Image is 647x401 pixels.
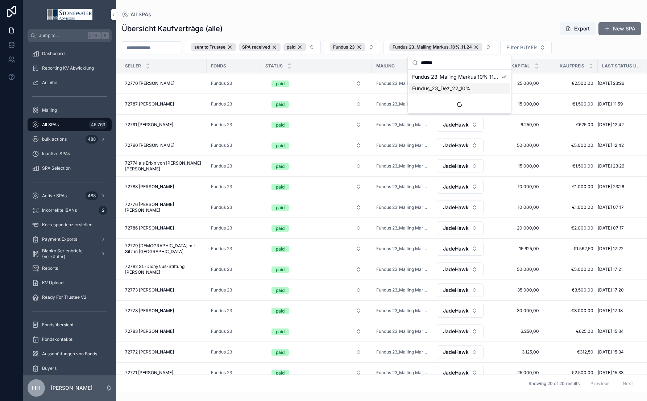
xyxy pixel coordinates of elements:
[265,118,368,132] a: Select Button
[376,80,428,86] a: Fundus 23_Mailing Markus_10%_11.24
[276,142,285,149] div: paid
[211,184,232,190] a: Fundus 23
[333,44,355,50] span: Fundus 23
[493,308,539,314] a: 30.000,00
[598,246,647,252] a: [DATE] 17:22
[493,122,539,128] a: 6.250,00
[376,266,428,272] a: Fundus 23_Mailing Markus_10%_11.24
[393,44,472,50] span: Fundus 23_Mailing Markus_10%_11.24
[376,184,428,190] a: Fundus 23_Mailing Markus_10%_11.24
[376,163,428,169] a: Fundus 23_Mailing Markus_10%_11.24
[548,246,593,252] a: €1.562,50
[443,245,469,252] span: JadeHawk
[125,225,202,231] a: 72786 [PERSON_NAME]
[376,204,428,210] a: Fundus 23_Mailing Markus_10%_11.24
[28,204,112,217] a: Inkorrekte IBANs2
[28,189,112,202] a: Active SPAs488
[437,200,484,214] button: Select Button
[493,246,539,252] a: 15.625,00
[376,122,428,128] a: Fundus 23_Mailing Markus_10%_11.24
[443,224,469,232] span: JadeHawk
[266,284,367,297] button: Select Button
[265,221,368,235] a: Select Button
[548,163,593,169] span: €1.500,00
[266,77,367,90] button: Select Button
[42,236,77,242] span: Payment Exports
[125,243,202,255] span: 72779 [DEMOGRAPHIC_DATA] mit Sitz in [GEOGRAPHIC_DATA]
[443,162,469,170] span: JadeHawk
[265,180,368,194] a: Select Button
[376,287,428,293] a: Fundus 23_Mailing Markus_10%_11.24
[493,163,539,169] a: 15.000,00
[211,266,257,272] a: Fundus 23
[211,246,257,252] a: Fundus 23
[42,122,59,128] span: All SPAs
[598,22,641,35] a: New SPA
[211,225,232,231] a: Fundus 23
[28,118,112,131] a: All SPAs45.763
[28,218,112,231] a: Korrespondenz erstellen
[211,101,232,107] a: Fundus 23
[276,308,285,314] div: paid
[191,43,236,51] div: sent to Trustee
[276,122,285,128] div: paid
[28,104,112,117] a: Mailing
[598,287,624,293] span: [DATE] 17:20
[125,80,174,86] span: 72770 [PERSON_NAME]
[412,85,470,92] span: Fundus_23_Dez_22_10%
[598,246,623,252] span: [DATE] 17:22
[437,304,484,318] button: Select Button
[548,287,593,293] a: €3.500,00
[211,184,257,190] a: Fundus 23
[42,294,86,300] span: Ready For Trustee V2
[125,202,202,213] a: 72776 [PERSON_NAME] [PERSON_NAME]
[598,266,623,272] span: [DATE] 17:21
[125,101,174,107] span: 72787 [PERSON_NAME]
[265,77,368,90] a: Select Button
[436,262,484,277] a: Select Button
[125,308,174,314] span: 72778 [PERSON_NAME]
[266,201,367,214] button: Select Button
[548,225,593,231] span: €2.000,00
[39,33,85,38] span: Jump to...
[125,142,202,148] a: 72790 [PERSON_NAME]
[598,225,624,231] span: [DATE] 07:17
[548,184,593,190] span: €1.000,00
[493,225,539,231] a: 20.000,00
[28,62,112,75] a: Reporting KV Abwicklung
[437,242,484,256] button: Select Button
[443,266,469,273] span: JadeHawk
[506,44,537,51] span: Filter BUYER
[598,308,623,314] span: [DATE] 17:18
[125,225,174,231] span: 72786 [PERSON_NAME]
[42,193,67,199] span: Active SPAs
[276,225,285,232] div: paid
[125,122,202,128] a: 72791 [PERSON_NAME]
[436,159,484,173] a: Select Button
[376,142,428,148] a: Fundus 23_Mailing Markus_10%_11.24
[266,180,367,193] button: Select Button
[266,263,367,276] button: Select Button
[493,287,539,293] a: 35.000,00
[276,184,285,190] div: paid
[330,43,365,51] button: Unselect 111
[548,308,593,314] a: €3.000,00
[211,142,232,148] span: Fundus 23
[191,43,236,51] button: Unselect SENT_TO_TRUSTEE
[211,80,232,86] a: Fundus 23
[493,80,539,86] a: 25.000,00
[376,225,428,231] span: Fundus 23_Mailing Markus_10%_11.24
[443,121,469,128] span: JadeHawk
[436,200,484,215] a: Select Button
[239,43,281,51] div: SPA received
[265,283,368,297] a: Select Button
[42,222,92,228] span: Korrespondenz erstellen
[443,183,469,190] span: JadeHawk
[211,122,232,128] a: Fundus 23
